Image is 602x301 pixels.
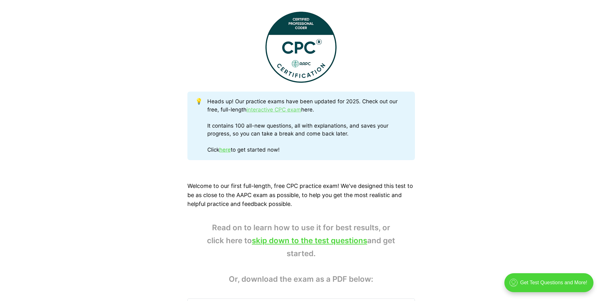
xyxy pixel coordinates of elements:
[219,147,231,153] a: here
[246,106,301,113] a: interactive CPC exam
[265,12,337,83] img: This Certified Professional Coder (CPC) Practice Exam contains 100 full-length test questions!
[207,98,407,154] div: Heads up! Our practice exams have been updated for 2025. Check out our free, full-length here. It...
[195,98,207,154] div: 💡
[252,236,367,245] a: skip down to the test questions
[187,182,415,209] p: Welcome to our first full-length, free CPC practice exam! We've designed this test to be as close...
[499,270,602,301] iframe: portal-trigger
[187,221,415,286] blockquote: Read on to learn how to use it for best results, or click here to and get started. Or, download t...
